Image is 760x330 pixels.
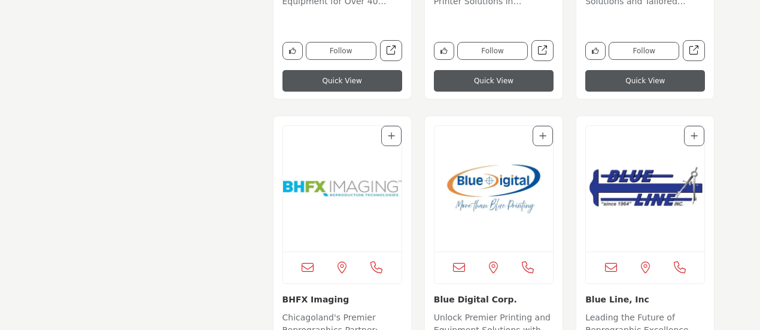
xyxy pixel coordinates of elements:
a: Open Listing in new tab [586,126,704,252]
button: Follow [609,42,679,60]
button: Follow [457,42,528,60]
a: BHFX Imaging [282,295,349,304]
button: Quick View [585,70,705,92]
a: Open bay-reprographic-supply-inc in new tab [531,40,554,61]
button: Quick View [434,70,554,92]
a: Open Listing in new tab [283,126,402,252]
h3: Blue Line, Inc [585,293,705,305]
button: Follow [306,42,376,60]
img: BHFX Imaging [283,126,402,252]
a: Add To List [691,131,698,141]
img: Blue Line, Inc [586,126,704,252]
a: Open bay-area-printing-graphic-solutions in new tab [380,40,402,61]
a: Open best-imaging-solutions-inc in new tab [683,40,705,61]
button: Quick View [282,70,402,92]
img: Blue Digital Corp. [434,126,553,252]
button: Like company [585,42,606,60]
button: Like company [434,42,454,60]
a: Add To List [388,131,395,141]
a: Blue Line, Inc [585,295,649,304]
button: Like company [282,42,303,60]
a: Blue Digital Corp. [434,295,517,304]
h3: BHFX Imaging [282,293,402,305]
h3: Blue Digital Corp. [434,293,554,305]
a: Open Listing in new tab [434,126,553,252]
a: Add To List [539,131,546,141]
